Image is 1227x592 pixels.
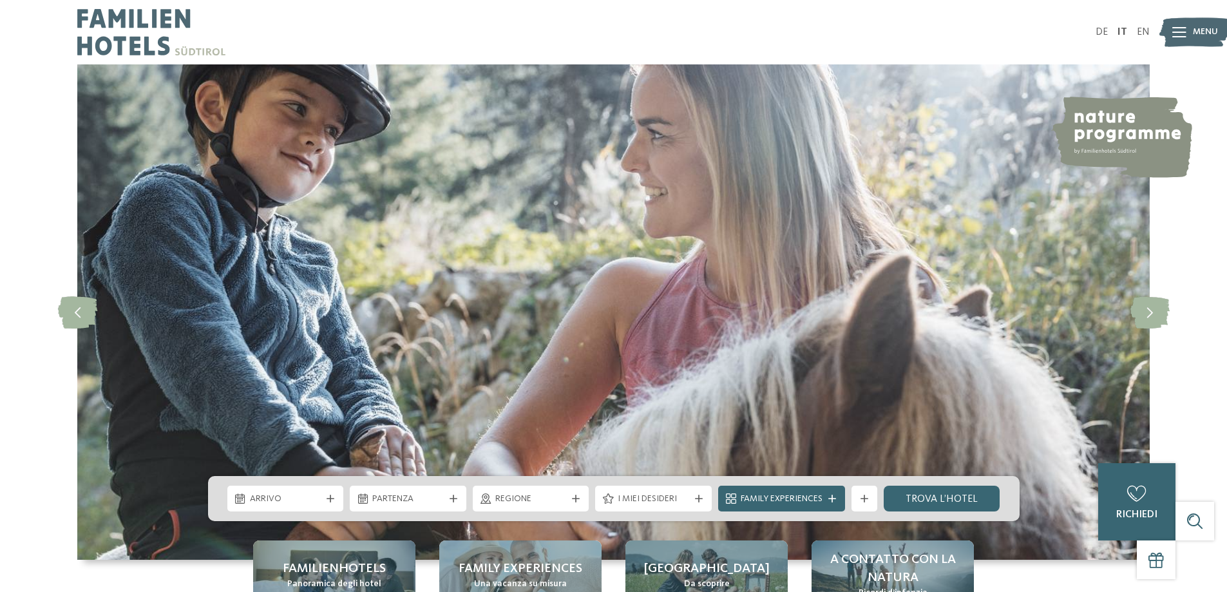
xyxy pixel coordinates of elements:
span: richiedi [1116,510,1157,520]
img: Family hotel Alto Adige: the happy family places! [77,64,1150,560]
span: Partenza [372,493,444,506]
span: Da scoprire [684,578,730,591]
a: trova l’hotel [884,486,1000,511]
span: Familienhotels [283,560,386,578]
span: Family experiences [459,560,582,578]
a: EN [1137,27,1150,37]
span: Una vacanza su misura [474,578,567,591]
a: DE [1096,27,1108,37]
span: Regione [495,493,567,506]
span: [GEOGRAPHIC_DATA] [644,560,770,578]
span: A contatto con la natura [824,551,961,587]
a: IT [1118,27,1127,37]
span: Panoramica degli hotel [287,578,381,591]
span: Menu [1193,26,1218,39]
img: nature programme by Familienhotels Südtirol [1051,97,1192,178]
a: richiedi [1098,463,1175,540]
span: I miei desideri [618,493,689,506]
span: Arrivo [250,493,321,506]
span: Family Experiences [741,493,823,506]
